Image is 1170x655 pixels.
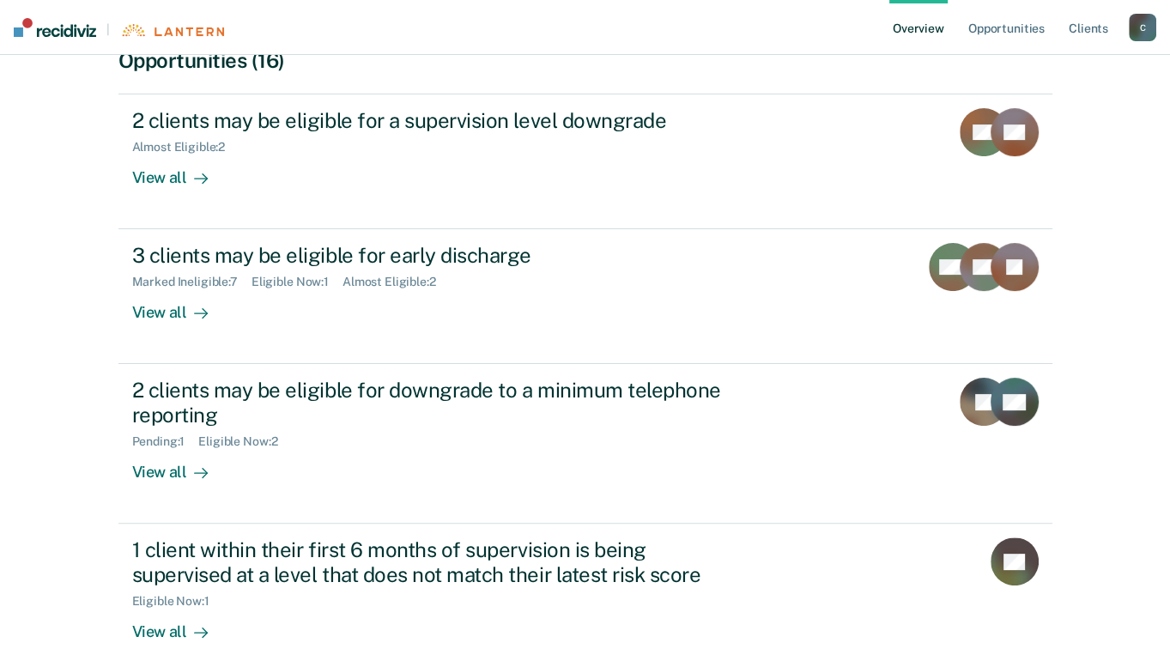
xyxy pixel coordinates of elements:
[132,434,199,449] div: Pending : 1
[132,537,735,587] div: 1 client within their first 6 months of supervision is being supervised at a level that does not ...
[132,289,228,323] div: View all
[118,48,1052,73] div: Opportunities (16)
[132,275,252,289] div: Marked Ineligible : 7
[118,229,1052,364] a: 3 clients may be eligible for early dischargeMarked Ineligible:7Eligible Now:1Almost Eligible:2Vi...
[132,378,735,428] div: 2 clients may be eligible for downgrade to a minimum telephone reporting
[132,449,228,482] div: View all
[118,364,1052,524] a: 2 clients may be eligible for downgrade to a minimum telephone reportingPending:1Eligible Now:2Vi...
[132,155,228,188] div: View all
[252,275,343,289] div: Eligible Now : 1
[132,140,239,155] div: Almost Eligible : 2
[1129,14,1156,41] button: C
[132,594,223,609] div: Eligible Now : 1
[343,275,450,289] div: Almost Eligible : 2
[118,94,1052,229] a: 2 clients may be eligible for a supervision level downgradeAlmost Eligible:2View all
[198,434,291,449] div: Eligible Now : 2
[120,24,224,37] img: Lantern
[132,108,735,133] div: 2 clients may be eligible for a supervision level downgrade
[132,243,735,268] div: 3 clients may be eligible for early discharge
[14,18,96,37] img: Recidiviz
[14,18,224,37] a: |
[96,22,120,37] span: |
[132,609,228,642] div: View all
